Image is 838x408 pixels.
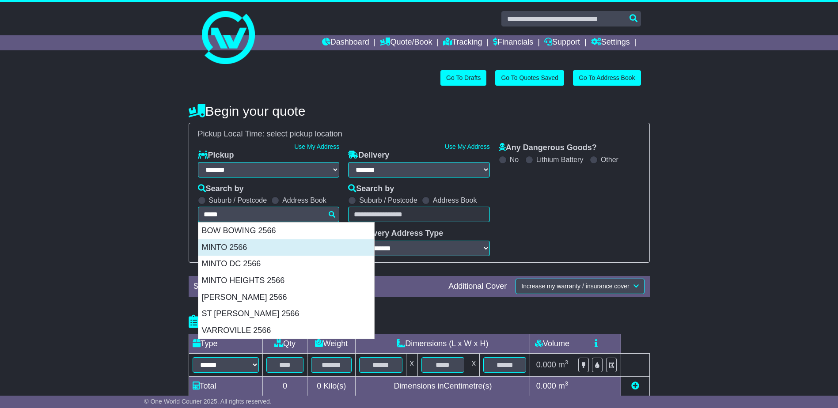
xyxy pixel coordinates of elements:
[536,155,584,164] label: Lithium Battery
[307,376,356,396] td: Kilo(s)
[189,314,300,329] h4: Package details |
[495,70,564,86] a: Go To Quotes Saved
[406,353,417,376] td: x
[190,282,444,291] div: $ FreightSafe warranty included
[530,334,574,353] td: Volume
[294,143,339,150] a: Use My Address
[516,279,644,294] button: Increase my warranty / insurance cover
[510,155,519,164] label: No
[493,35,533,50] a: Financials
[558,360,569,369] span: m
[198,289,374,306] div: [PERSON_NAME] 2566
[189,104,650,118] h4: Begin your quote
[356,334,530,353] td: Dimensions (L x W x H)
[262,376,307,396] td: 0
[144,398,272,405] span: © One World Courier 2025. All rights reserved.
[499,143,597,153] label: Any Dangerous Goods?
[445,143,490,150] a: Use My Address
[521,283,629,290] span: Increase my warranty / insurance cover
[198,223,374,239] div: BOW BOWING 2566
[536,360,556,369] span: 0.000
[198,256,374,272] div: MINTO DC 2566
[433,196,477,204] label: Address Book
[444,282,511,291] div: Additional Cover
[468,353,480,376] td: x
[359,196,417,204] label: Suburb / Postcode
[189,376,262,396] td: Total
[317,382,321,390] span: 0
[189,334,262,353] td: Type
[198,184,244,194] label: Search by
[198,322,374,339] div: VARROVILLE 2566
[440,70,486,86] a: Go To Drafts
[198,239,374,256] div: MINTO 2566
[267,129,342,138] span: select pickup location
[573,70,641,86] a: Go To Address Book
[209,196,267,204] label: Suburb / Postcode
[558,382,569,390] span: m
[348,184,394,194] label: Search by
[198,151,234,160] label: Pickup
[322,35,369,50] a: Dashboard
[601,155,618,164] label: Other
[348,229,443,238] label: Delivery Address Type
[565,359,569,366] sup: 3
[591,35,630,50] a: Settings
[193,129,645,139] div: Pickup Local Time:
[536,382,556,390] span: 0.000
[380,35,432,50] a: Quote/Book
[307,334,356,353] td: Weight
[282,196,326,204] label: Address Book
[262,334,307,353] td: Qty
[356,376,530,396] td: Dimensions in Centimetre(s)
[348,151,389,160] label: Delivery
[198,272,374,289] div: MINTO HEIGHTS 2566
[565,380,569,387] sup: 3
[198,306,374,322] div: ST [PERSON_NAME] 2566
[443,35,482,50] a: Tracking
[544,35,580,50] a: Support
[631,382,639,390] a: Add new item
